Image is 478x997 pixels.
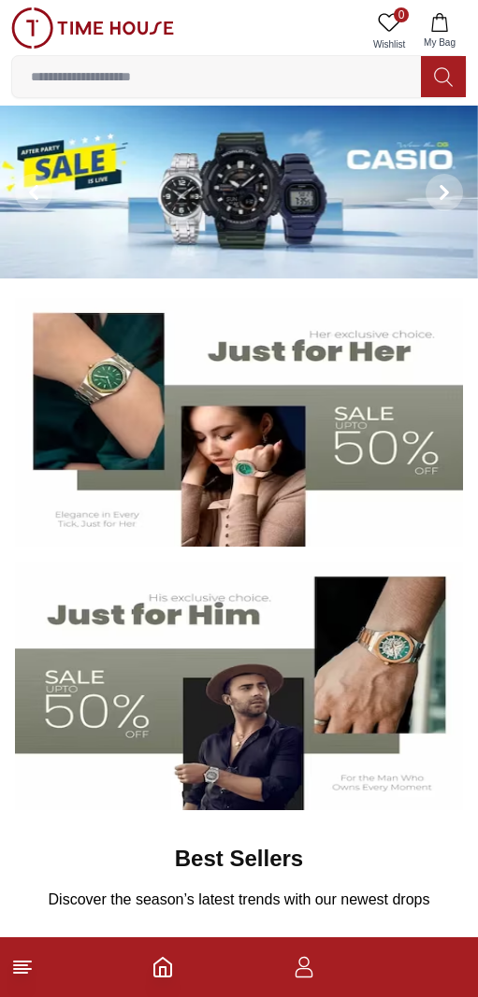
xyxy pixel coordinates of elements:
p: Discover the season’s latest trends with our newest drops [49,889,430,911]
span: 0 [394,7,409,22]
img: Men's Watches Banner [15,562,463,810]
span: Wishlist [366,37,413,51]
img: Women's Watches Banner [15,298,463,547]
button: My Bag [413,7,467,55]
h2: Best Sellers [175,844,303,874]
a: Home [152,956,174,978]
span: My Bag [416,36,463,50]
a: 0Wishlist [366,7,413,55]
img: ... [11,7,174,49]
